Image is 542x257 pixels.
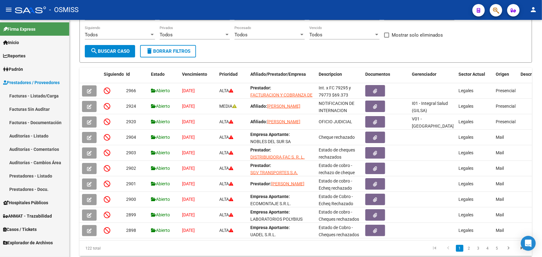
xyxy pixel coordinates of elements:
[151,135,170,140] span: Abierto
[250,194,290,199] strong: Empresa Aportante:
[104,72,124,77] span: Siguiendo
[182,228,195,233] span: [DATE]
[250,147,271,152] strong: Prestador:
[219,72,238,77] span: Prioridad
[409,68,456,88] datatable-header-cell: Gerenciador
[319,163,355,175] span: Estado de cobro - rechazo de cheque
[126,104,136,109] span: 2924
[126,150,136,155] span: 2903
[219,228,233,233] span: ALTA
[429,245,440,252] a: go to first page
[248,68,316,88] datatable-header-cell: Afiliado/Prestador/Empresa
[3,66,23,73] span: Padrón
[126,88,136,93] span: 2966
[316,68,363,88] datatable-header-cell: Descripcion
[465,245,473,252] a: 2
[412,116,454,128] span: V01 - [GEOGRAPHIC_DATA]
[151,166,170,171] span: Abierto
[496,150,504,155] span: Mail
[530,6,537,13] mat-icon: person
[3,79,60,86] span: Prestadores / Proveedores
[3,199,48,206] span: Hospitales Públicos
[458,197,473,202] span: Legales
[182,135,195,140] span: [DATE]
[126,212,136,217] span: 2899
[392,31,443,39] span: Mostrar solo eliminados
[455,243,464,254] li: page 1
[146,48,190,54] span: Borrar Filtros
[126,135,136,140] span: 2904
[182,212,195,217] span: [DATE]
[458,104,473,109] span: Legales
[219,150,233,155] span: ALTA
[3,39,19,46] span: Inicio
[250,72,306,77] span: Afiliado/Prestador/Empresa
[3,213,52,219] span: ANMAT - Trazabilidad
[496,104,516,109] span: Presencial
[319,135,355,140] span: Cheque rechazado
[496,212,504,217] span: Mail
[151,119,170,124] span: Abierto
[250,92,313,105] span: FACTURACION Y COBRANZA DE LOS EFECTORES PUBLICOS S.E.
[182,197,195,202] span: [DATE]
[456,245,463,252] a: 1
[250,132,290,137] strong: Empresa Aportante:
[458,135,473,140] span: Legales
[90,48,130,54] span: Buscar Caso
[458,72,485,77] span: Sector Actual
[271,181,304,186] span: [PERSON_NAME]
[496,119,516,124] span: Presencial
[219,104,237,109] span: MEDIA
[496,72,509,77] span: Origen
[219,166,233,171] span: ALTA
[219,135,233,140] span: ALTA
[85,45,135,57] button: Buscar Caso
[5,6,12,13] mat-icon: menu
[458,166,473,171] span: Legales
[412,101,448,113] span: I01 - Integral Salud (GILSA)
[516,245,528,252] a: go to last page
[151,181,170,186] span: Abierto
[126,166,136,171] span: 2902
[458,88,473,93] span: Legales
[250,231,276,238] div: UADEL S.R.L.
[475,245,482,252] a: 3
[151,212,170,217] span: Abierto
[219,212,233,217] span: ALTA
[217,68,248,88] datatable-header-cell: Prioridad
[267,104,300,109] span: [PERSON_NAME]
[85,32,98,38] span: Todos
[464,243,474,254] li: page 2
[496,228,504,233] span: Mail
[492,243,502,254] li: page 5
[496,181,504,186] span: Mail
[496,135,504,140] span: Mail
[309,32,322,38] span: Todos
[319,210,359,229] span: Estado de cobro - Cheques rechazados y cheques por cobrar
[474,243,483,254] li: page 3
[250,119,267,124] strong: Afiliado:
[493,245,501,252] a: 5
[219,181,233,186] span: ALTA
[503,245,514,252] a: go to next page
[319,85,351,97] span: Int. x FC 79295 y 79773 $69.373
[148,68,180,88] datatable-header-cell: Estado
[496,166,504,171] span: Mail
[442,245,454,252] a: go to previous page
[124,68,148,88] datatable-header-cell: Id
[182,150,195,155] span: [DATE]
[319,225,359,237] span: Estado de Cobro - Cheques rechazados
[250,216,314,230] div: LABORATORIOS POLYBIUS SOCIEDAD ANONIMA
[458,228,473,233] span: Legales
[250,225,290,230] strong: Empresa Aportante:
[250,163,271,168] strong: Prestador:
[101,68,124,88] datatable-header-cell: Siguiendo
[235,32,248,38] span: Todos
[151,197,170,202] span: Abierto
[458,150,473,155] span: Legales
[126,72,130,77] span: Id
[493,68,518,88] datatable-header-cell: Origen
[412,72,436,77] span: Gerenciador
[521,236,536,251] div: Open Intercom Messenger
[458,119,473,124] span: Legales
